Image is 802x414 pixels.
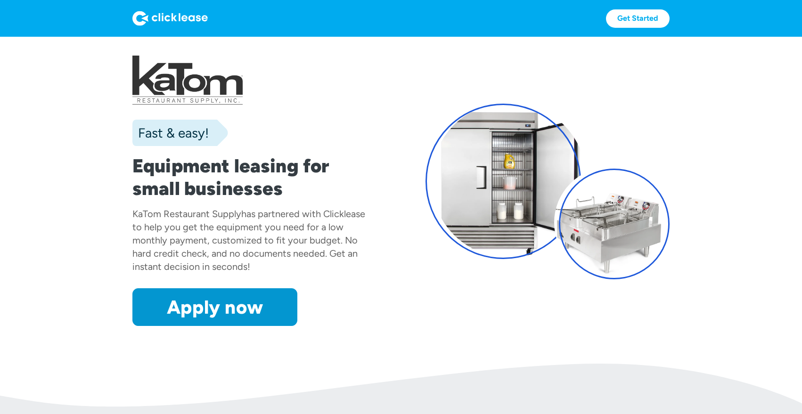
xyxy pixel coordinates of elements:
[132,123,209,142] div: Fast & easy!
[132,208,241,219] div: KaTom Restaurant Supply
[132,208,365,272] div: has partnered with Clicklease to help you get the equipment you need for a low monthly payment, c...
[132,288,297,326] a: Apply now
[606,9,670,28] a: Get Started
[132,11,208,26] img: Logo
[132,154,376,200] h1: Equipment leasing for small businesses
